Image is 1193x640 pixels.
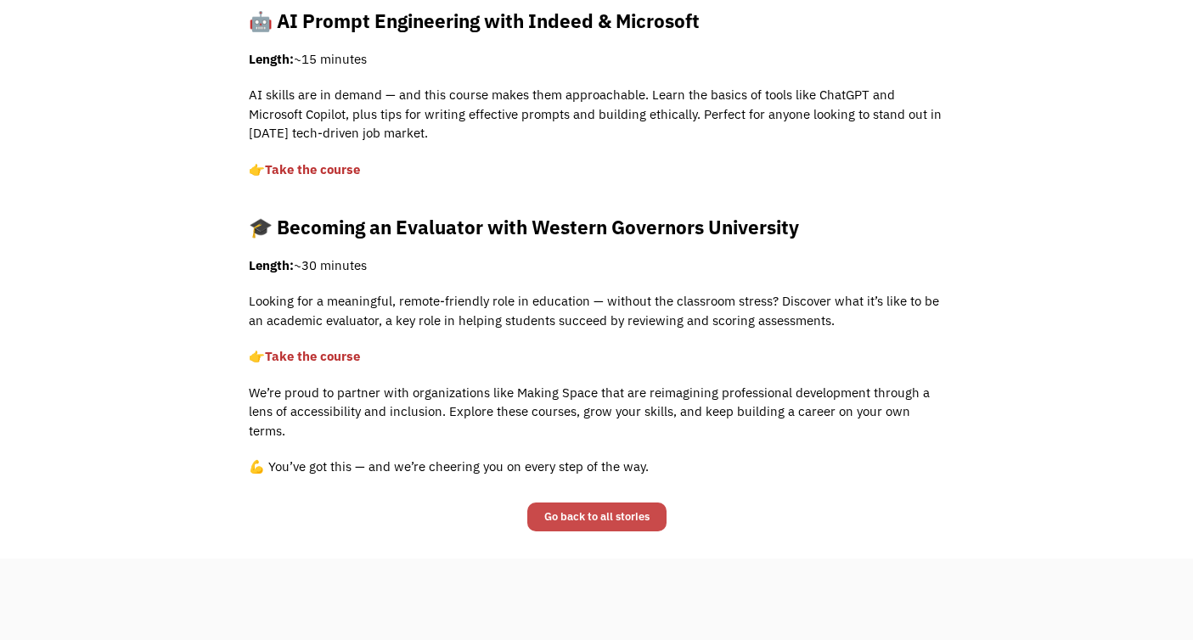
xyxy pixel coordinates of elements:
[249,8,700,33] strong: 🤖 AI Prompt Engineering with Indeed & Microsoft
[249,292,945,330] p: Looking for a meaningful, remote-friendly role in education — without the classroom stress? Disco...
[249,160,945,199] p: 👉
[249,50,945,70] p: ~15 minutes
[249,86,945,143] p: AI skills are in demand — and this course makes them approachable. Learn the basics of tools like...
[249,384,945,441] p: We’re proud to partner with organizations like Making Space that are reimagining professional dev...
[249,458,945,477] p: 💪 You’ve got this — and we’re cheering you on every step of the way.
[249,257,294,273] strong: Length:
[527,502,667,531] a: Go back to all stories
[265,348,360,364] a: Take the course
[249,256,945,276] p: ~30 minutes
[249,51,294,67] strong: Length:
[265,161,360,177] a: Take the course‍
[249,347,945,367] p: 👉
[249,215,799,239] strong: 🎓 Becoming an Evaluator with Western Governors University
